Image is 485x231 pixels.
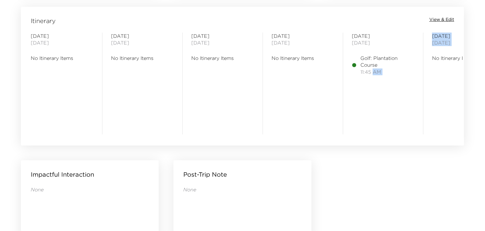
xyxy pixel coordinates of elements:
span: [DATE] [191,39,254,46]
span: No Itinerary Items [111,55,174,61]
span: [DATE] [272,33,334,39]
p: Post-Trip Note [183,170,227,179]
span: [DATE] [31,39,93,46]
span: No Itinerary Items [191,55,254,61]
p: None [183,186,301,193]
span: [DATE] [352,33,415,39]
span: Golf: Plantation Course [360,55,415,69]
span: No Itinerary Items [31,55,93,61]
button: View & Edit [429,17,454,23]
span: [DATE] [191,33,254,39]
p: Impactful Interaction [31,170,94,179]
span: [DATE] [111,33,174,39]
span: [DATE] [31,33,93,39]
p: None [31,186,149,193]
span: [DATE] [352,39,415,46]
span: [DATE] [111,39,174,46]
span: No Itinerary Items [272,55,334,61]
span: 11:45 AM [360,69,415,75]
span: [DATE] [272,39,334,46]
span: Itinerary [31,17,56,25]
